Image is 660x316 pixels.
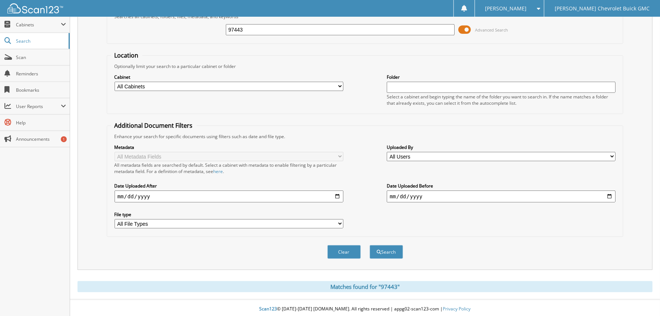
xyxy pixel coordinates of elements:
[443,306,471,312] a: Privacy Policy
[16,38,65,44] span: Search
[115,162,343,175] div: All metadata fields are searched by default. Select a cabinet with metadata to enable filtering b...
[7,3,63,13] img: scan123-logo-white.svg
[111,63,620,69] div: Optionally limit your search to a particular cabinet or folder
[387,74,616,80] label: Folder
[387,94,616,106] div: Select a cabinet and begin typing the name of the folder you want to search in. If the name match...
[111,133,620,140] div: Enhance your search for specific documents using filters such as date and file type.
[77,281,653,292] div: Matches found for "97443"
[387,144,616,150] label: Uploaded By
[214,168,223,175] a: here
[115,211,343,218] label: File type
[16,120,66,126] span: Help
[16,136,66,142] span: Announcements
[260,306,277,312] span: Scan123
[16,54,66,61] span: Scan
[475,27,508,33] span: Advanced Search
[16,22,61,28] span: Cabinets
[115,144,343,150] label: Metadata
[623,280,660,316] iframe: Chat Widget
[16,103,61,110] span: User Reports
[387,183,616,189] label: Date Uploaded Before
[115,183,343,189] label: Date Uploaded After
[16,71,66,77] span: Reminders
[111,121,197,130] legend: Additional Document Filters
[387,190,616,202] input: end
[115,190,343,202] input: start
[555,6,650,11] span: [PERSON_NAME] Chevrolet Buick GMC
[16,87,66,93] span: Bookmarks
[485,6,527,11] span: [PERSON_NAME]
[115,74,343,80] label: Cabinet
[327,245,361,259] button: Clear
[370,245,403,259] button: Search
[61,136,67,142] div: 1
[111,51,142,59] legend: Location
